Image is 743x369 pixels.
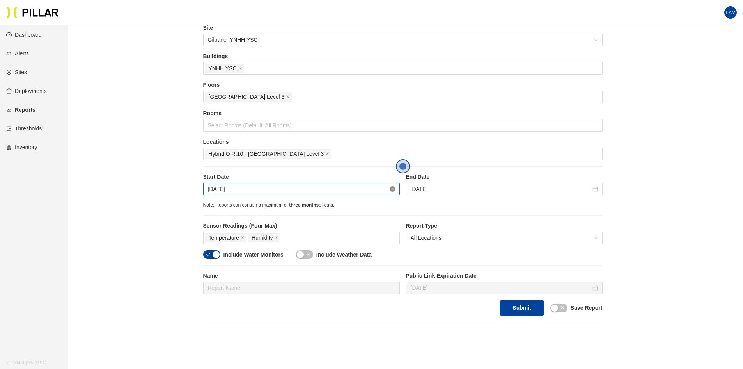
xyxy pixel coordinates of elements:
span: close [286,95,290,100]
a: exceptionThresholds [6,125,42,132]
a: dashboardDashboard [6,32,42,38]
span: Gilbane_YNHH YSC [208,34,598,46]
a: alertAlerts [6,50,29,57]
input: Sep 1, 2025 [208,185,388,193]
label: Report Type [406,222,603,230]
span: close [325,152,329,157]
input: Sep 8, 2025 [411,185,591,193]
span: check [206,252,211,257]
label: Public Link Expiration Date [406,272,603,280]
button: Open the dialog [396,159,410,173]
label: End Date [406,173,603,181]
span: three months [289,202,319,208]
span: close [306,252,310,257]
label: Buildings [203,52,603,61]
label: Site [203,24,603,32]
label: Include Water Monitors [223,251,284,259]
a: giftDeployments [6,88,47,94]
span: close [238,66,242,71]
span: Humidity [252,234,273,242]
label: Name [203,272,400,280]
span: close [275,236,278,241]
span: YNHH YSC [209,64,237,73]
span: Hybrid O.R.10 - [GEOGRAPHIC_DATA] Level 3 [209,150,324,158]
span: close-circle [390,186,395,192]
span: close [241,236,245,241]
span: close [560,305,565,310]
a: qrcodeInventory [6,144,37,150]
label: Locations [203,138,603,146]
a: environmentSites [6,69,27,75]
input: Report Name [203,282,400,294]
div: Note: Reports can contain a maximum of of data. [203,201,603,209]
span: [GEOGRAPHIC_DATA] Level 3 [209,93,285,101]
label: Save Report [571,304,603,312]
img: Pillar Technologies [6,6,59,19]
label: Include Weather Data [316,251,372,259]
button: Submit [500,300,544,316]
a: line-chartReports [6,107,35,113]
label: Floors [203,81,603,89]
input: Sep 22, 2025 [411,283,591,292]
span: All Locations [411,232,598,244]
label: Rooms [203,109,603,118]
label: Start Date [203,173,400,181]
span: DW [726,6,735,19]
span: Temperature [209,234,239,242]
label: Sensor Readings (Four Max) [203,222,400,230]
